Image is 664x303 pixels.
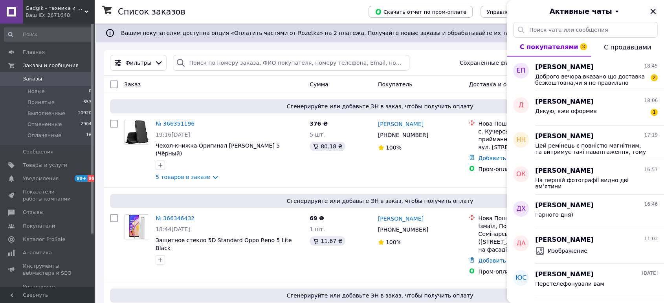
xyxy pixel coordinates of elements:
span: Покупатели [23,223,55,230]
span: 18:44[DATE] [156,226,190,232]
div: Ваш ID: 2671648 [26,12,94,19]
div: Пром-оплата [478,165,572,173]
a: Фото товару [124,214,149,239]
a: Добавить ЭН [478,155,515,161]
span: НН [516,135,526,144]
span: 10920 [78,110,92,117]
span: Каталог ProSale [23,236,65,243]
span: Инструменты вебмастера и SEO [23,263,73,277]
span: Аналитика [23,249,52,256]
span: [PERSON_NAME] [535,132,594,141]
span: 3 [580,43,587,50]
span: Заказы [23,75,42,82]
span: Вашим покупателям доступна опция «Оплатить частями от Rozetka» на 2 платежа. Получайте новые зака... [121,30,625,36]
span: Выполненные [28,110,65,117]
span: 1 шт. [310,226,325,232]
span: Управление статусами [487,9,548,15]
span: Скачать отчет по пром-оплате [375,8,466,15]
span: ОК [516,170,526,179]
span: Gadgik - техника и аксессуары [26,5,84,12]
span: Цей ремінець є повністю магнітним, та витримує такі навантаження, тому може витримувати такі нава... [535,142,647,155]
div: [PHONE_NUMBER] [376,130,430,141]
span: Доброго вечора,вказано що доставка безкоштовна,чи я не правильно зрозуміла? [535,73,647,86]
span: ДХ [516,204,525,214]
span: [PERSON_NAME] [535,97,594,106]
span: 99+ [75,175,88,182]
button: С продавцами [591,38,664,57]
a: Чехол-книжка Оригинал [PERSON_NAME] 5 (Чёрный) [156,142,280,157]
a: 5 товаров в заказе [156,174,210,180]
span: Отмененные [28,121,62,128]
span: 16:57 [644,166,658,173]
span: ЮС [515,274,526,283]
span: 19:16[DATE] [156,131,190,138]
span: 69 ₴ [310,215,324,221]
button: Управление статусами [481,6,555,18]
span: 100% [386,144,402,151]
button: ДХ[PERSON_NAME]16:46Гарного дня) [507,195,664,229]
span: ЕП [517,66,525,75]
span: Сумма [310,81,328,88]
a: № 366346432 [156,215,194,221]
span: С покупателями [520,43,578,51]
button: ОК[PERSON_NAME]16:57На першій фотографії видно дві вм’ятини [507,160,664,195]
span: 653 [83,99,92,106]
span: На першій фотографії видно дві вм’ятини [535,177,647,190]
button: ЮС[PERSON_NAME][DATE]Перетелефонували вам [507,264,664,298]
span: [PERSON_NAME] [535,201,594,210]
div: 11.67 ₴ [310,236,345,246]
span: Сгенерируйте или добавьте ЭН в заказ, чтобы получить оплату [113,197,647,205]
div: Нова Пошта [478,214,572,222]
span: Изображение [548,247,587,255]
span: 11:03 [644,235,658,242]
input: Поиск [4,27,92,42]
span: Активные чаты [550,6,612,16]
span: Сгенерируйте или добавьте ЭН в заказ, чтобы получить оплату [113,292,647,299]
button: С покупателями3 [507,38,591,57]
span: 99+ [88,175,101,182]
a: [PERSON_NAME] [378,215,424,223]
span: Гарного дня) [535,212,573,218]
span: Отзывы [23,209,44,216]
a: Защитное стекло 5D Standard Oppo Reno 5 Lite Black [156,237,292,251]
button: Скачать отчет по пром-оплате [369,6,473,18]
span: С продавцами [604,44,651,51]
span: [DATE] [642,270,658,277]
span: Сообщения [23,148,53,155]
span: 1 [651,109,658,116]
div: [PHONE_NUMBER] [376,224,430,235]
span: Заказ [124,81,141,88]
span: 2 [651,74,658,81]
button: НН[PERSON_NAME]17:19Цей ремінець є повністю магнітним, та витримує такі навантаження, тому може в... [507,126,664,160]
span: 376 ₴ [310,120,328,127]
span: 5 шт. [310,131,325,138]
div: с. Кучерське, Пункт приймання-видачі (до 30 кг): вул. [STREET_ADDRESS] [478,128,572,151]
span: Перетелефонували вам [535,281,604,287]
span: [PERSON_NAME] [535,63,594,72]
span: 2904 [81,121,92,128]
a: № 366351196 [156,120,194,127]
span: Дякую, вже оформив [535,108,597,114]
span: 0 [89,88,92,95]
span: 16 [86,132,92,139]
a: [PERSON_NAME] [378,120,424,128]
span: 18:06 [644,97,658,104]
img: Фото товару [125,215,149,239]
span: ДА [516,239,525,248]
span: Принятые [28,99,55,106]
h1: Список заказов [118,7,185,16]
span: 16:46 [644,201,658,208]
span: Показатели работы компании [23,188,73,203]
span: 100% [386,239,402,245]
button: Д[PERSON_NAME]18:06Дякую, вже оформив1 [507,91,664,126]
span: [PERSON_NAME] [535,270,594,279]
button: Закрыть [648,7,658,16]
span: Главная [23,49,45,56]
span: [PERSON_NAME] [535,235,594,245]
input: Поиск чата или сообщения [513,22,658,38]
a: Фото товару [124,120,149,145]
span: Товары и услуги [23,162,67,169]
button: ЕП[PERSON_NAME]18:45Доброго вечора,вказано що доставка безкоштовна,чи я не правильно зрозуміла?2 [507,57,664,91]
